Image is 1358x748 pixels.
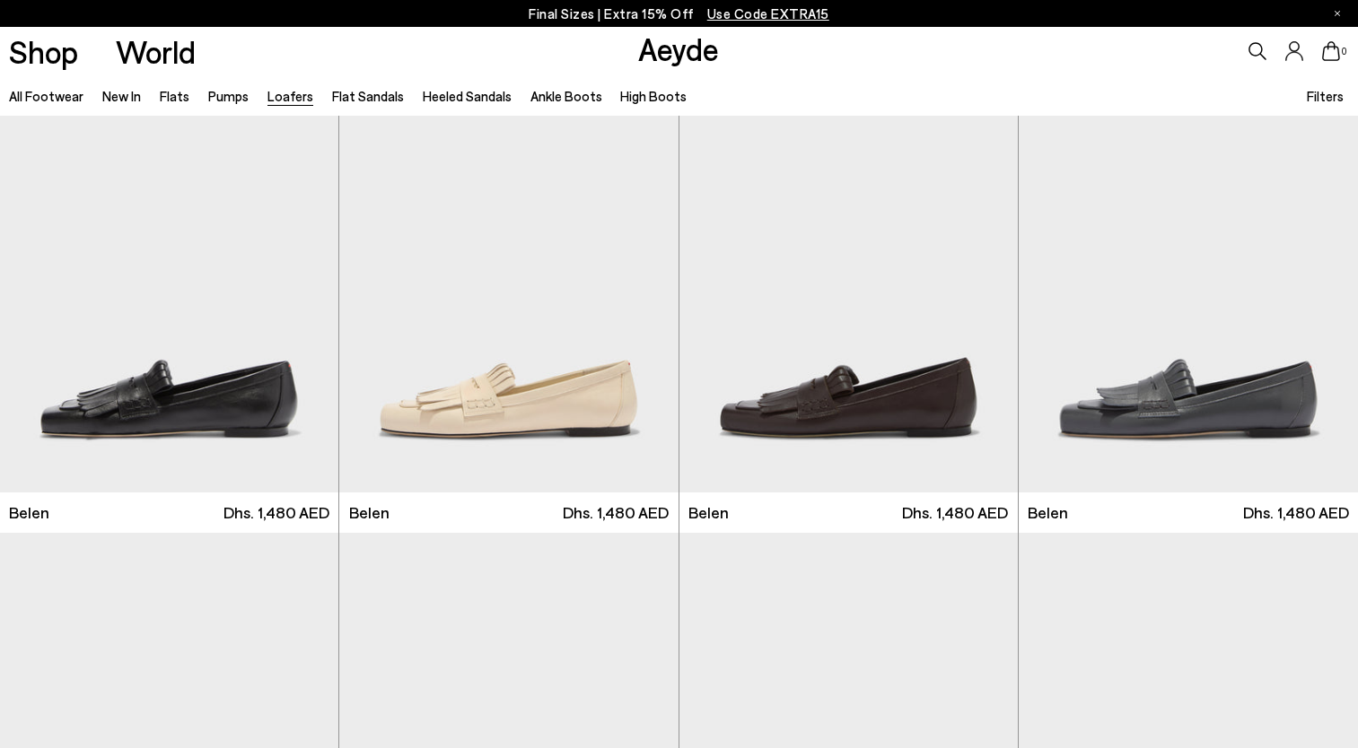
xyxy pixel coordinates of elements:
[160,88,189,104] a: Flats
[638,30,719,67] a: Aeyde
[332,88,404,104] a: Flat Sandals
[9,36,78,67] a: Shop
[1243,501,1349,524] span: Dhs. 1,480 AED
[688,501,729,524] span: Belen
[707,5,829,22] span: Navigate to /collections/ss25-final-sizes
[223,501,329,524] span: Dhs. 1,480 AED
[1019,67,1358,492] img: Belen Tassel Loafers
[1307,88,1344,104] span: Filters
[1322,41,1340,61] a: 0
[339,67,678,492] img: Belen Tassel Loafers
[529,3,829,25] p: Final Sizes | Extra 15% Off
[102,88,141,104] a: New In
[208,88,249,104] a: Pumps
[9,501,49,524] span: Belen
[1028,501,1068,524] span: Belen
[679,67,1018,492] img: Belen Tassel Loafers
[116,36,196,67] a: World
[349,501,390,524] span: Belen
[267,88,313,104] a: Loafers
[9,88,83,104] a: All Footwear
[679,492,1018,533] a: Belen Dhs. 1,480 AED
[620,88,687,104] a: High Boots
[563,501,669,524] span: Dhs. 1,480 AED
[1340,47,1349,57] span: 0
[530,88,602,104] a: Ankle Boots
[423,88,512,104] a: Heeled Sandals
[1019,492,1358,533] a: Belen Dhs. 1,480 AED
[902,501,1008,524] span: Dhs. 1,480 AED
[339,492,678,533] a: Belen Dhs. 1,480 AED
